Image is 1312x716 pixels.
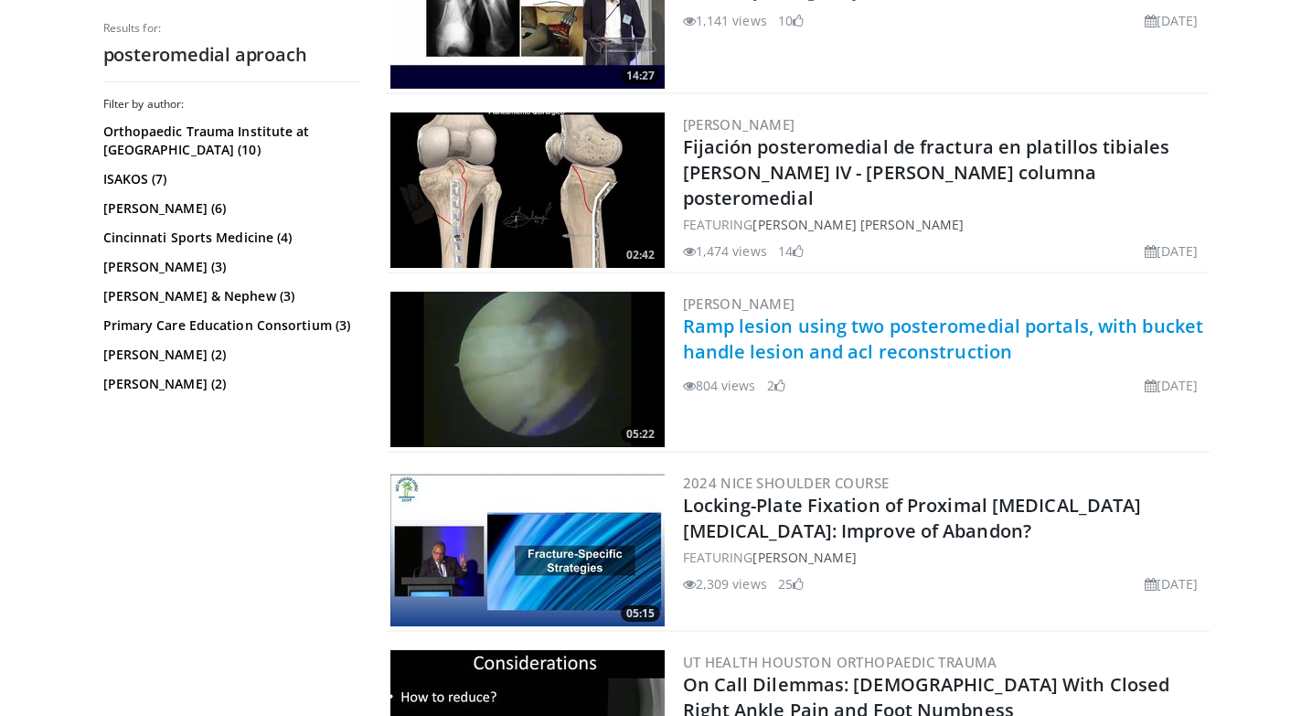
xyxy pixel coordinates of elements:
[683,241,767,261] li: 1,474 views
[103,375,355,393] a: [PERSON_NAME] (2)
[778,241,804,261] li: 14
[683,314,1204,364] a: Ramp lesion using two posteromedial portals, with bucket handle lesion and acl reconstruction
[752,216,964,233] a: [PERSON_NAME] [PERSON_NAME]
[390,112,665,268] a: 02:42
[390,292,665,447] img: 6e139fc0-78c1-4fea-9bd7-8e49d411a709.300x170_q85_crop-smart_upscale.jpg
[683,653,997,671] a: UT Health Houston Orthopaedic Trauma
[621,605,660,622] span: 05:15
[683,376,756,395] li: 804 views
[103,346,355,364] a: [PERSON_NAME] (2)
[103,21,359,36] p: Results for:
[683,474,890,492] a: 2024 Nice Shoulder Course
[1145,574,1199,593] li: [DATE]
[621,426,660,443] span: 05:22
[103,43,359,67] h2: posteromedial aproach
[683,215,1206,234] div: FEATURING
[778,574,804,593] li: 25
[767,376,785,395] li: 2
[621,247,660,263] span: 02:42
[390,112,665,268] img: 5fb46d9d-b093-42c5-b94a-05b035e73cd8.300x170_q85_crop-smart_upscale.jpg
[390,471,665,626] img: 310636fd-49a9-4d61-ab4f-a4c54806ab77.300x170_q85_crop-smart_upscale.jpg
[683,11,767,30] li: 1,141 views
[683,134,1170,210] a: Fijación posteromedial de fractura en platillos tibiales [PERSON_NAME] IV - [PERSON_NAME] columna...
[683,574,767,593] li: 2,309 views
[1145,241,1199,261] li: [DATE]
[390,471,665,626] a: 05:15
[778,11,804,30] li: 10
[103,123,355,159] a: Orthopaedic Trauma Institute at [GEOGRAPHIC_DATA] (10)
[621,68,660,84] span: 14:27
[1145,376,1199,395] li: [DATE]
[103,97,359,112] h3: Filter by author:
[103,316,355,335] a: Primary Care Education Consortium (3)
[103,229,355,247] a: Cincinnati Sports Medicine (4)
[390,292,665,447] a: 05:22
[103,170,355,188] a: ISAKOS (7)
[683,115,795,134] a: [PERSON_NAME]
[103,287,355,305] a: [PERSON_NAME] & Nephew (3)
[683,493,1142,543] a: Locking-Plate Fixation of Proximal [MEDICAL_DATA] [MEDICAL_DATA]: Improve of Abandon?
[103,258,355,276] a: [PERSON_NAME] (3)
[103,199,355,218] a: [PERSON_NAME] (6)
[683,548,1206,567] div: FEATURING
[683,294,795,313] a: [PERSON_NAME]
[1145,11,1199,30] li: [DATE]
[752,549,856,566] a: [PERSON_NAME]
